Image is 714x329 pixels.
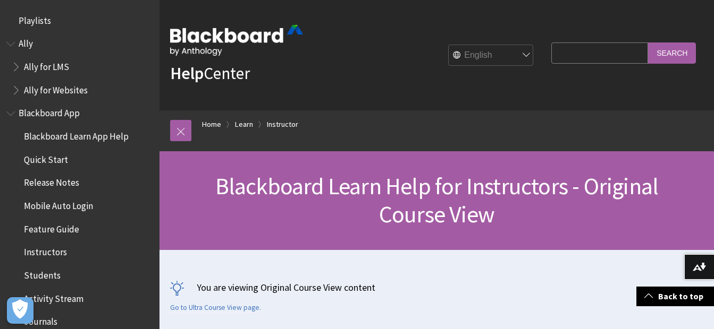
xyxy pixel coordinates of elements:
a: Home [202,118,221,131]
span: Ally for Websites [24,81,88,96]
span: Ally for LMS [24,58,69,72]
span: Activity Stream [24,290,83,304]
span: Blackboard Learn App Help [24,127,129,142]
span: Blackboard App [19,105,80,119]
p: You are viewing Original Course View content [170,281,703,294]
span: Journals [24,313,57,327]
span: Ally [19,35,33,49]
a: Instructor [267,118,298,131]
span: Release Notes [24,174,79,188]
a: HelpCenter [170,63,250,84]
a: Back to top [636,287,714,306]
img: Blackboard by Anthology [170,25,303,56]
span: Instructors [24,244,67,258]
a: Go to Ultra Course View page. [170,303,261,313]
a: Learn [235,118,253,131]
input: Search [648,42,696,63]
span: Feature Guide [24,220,79,235]
span: Playlists [19,12,51,26]
nav: Book outline for Playlists [6,12,153,30]
span: Quick Start [24,151,68,165]
span: Mobile Auto Login [24,197,93,211]
span: Students [24,266,61,281]
select: Site Language Selector [449,45,534,66]
strong: Help [170,63,204,84]
span: Blackboard Learn Help for Instructors - Original Course View [215,171,659,229]
nav: Book outline for Anthology Ally Help [6,35,153,99]
button: Open Preferences [7,297,33,324]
